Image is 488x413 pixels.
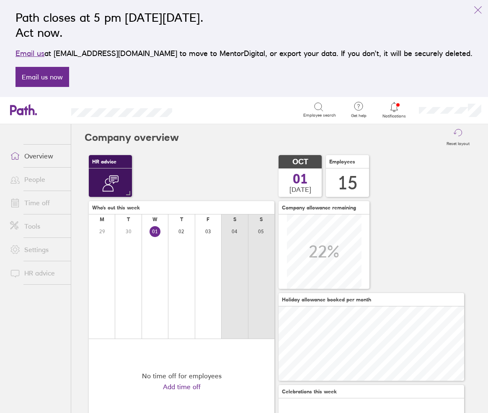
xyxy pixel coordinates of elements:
span: [DATE] [289,186,311,193]
a: HR advice [3,265,71,281]
div: T [127,217,130,222]
span: Employees [329,159,355,165]
div: S [260,217,263,222]
button: Reset layout [442,124,475,151]
a: Add time off [163,383,201,390]
div: F [207,217,209,222]
a: People [3,171,71,188]
span: Holiday allowance booked per month [282,297,371,303]
span: Notifications [381,114,408,119]
div: Get expert help and advice on employment law, employee contracts and HR with NatWest Mentor. [96,192,125,306]
a: Settings [3,241,71,258]
div: 15 [338,172,358,194]
a: Notifications [381,101,408,119]
a: Tools [3,218,71,235]
p: at [EMAIL_ADDRESS][DOMAIN_NAME] to move to MentorDigital, or export your data. If you don’t, it w... [15,48,473,59]
div: T [180,217,183,222]
a: Email us [15,49,44,58]
label: Reset layout [442,139,475,146]
div: No time off for employees [142,372,222,380]
h2: Path closes at 5 pm [DATE][DATE]. Act now. [15,10,473,40]
span: Get help [345,113,372,118]
h2: Company overview [85,124,179,151]
span: HR advice [92,159,116,165]
div: Search [195,106,216,113]
div: M [100,217,104,222]
span: 01 [293,172,308,186]
span: Who's out this week [92,205,140,211]
span: Company allowance remaining [282,205,356,211]
div: W [152,217,158,222]
a: Overview [3,148,71,164]
a: Email us now [15,67,69,87]
span: Celebrations this week [282,389,337,395]
a: Time off [3,194,71,211]
span: OCT [292,158,308,166]
div: S [233,217,236,222]
span: Employee search [303,113,336,118]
